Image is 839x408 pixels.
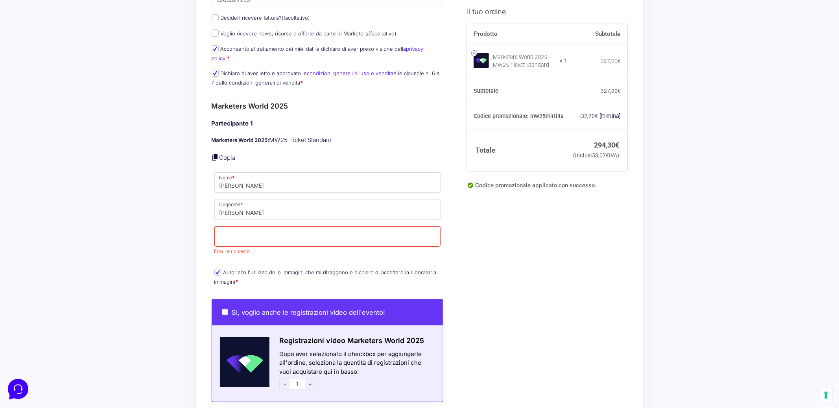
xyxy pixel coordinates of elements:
p: Messaggi [68,264,89,271]
p: Aiuto [121,264,133,271]
strong: Marketers World 2025: [212,137,269,143]
img: Schermata-2022-04-11-alle-18.28.41.png [212,337,270,387]
span: Inizia una conversazione [51,71,116,77]
input: Desideri ricevere fattura?(facoltativo) [212,14,219,21]
iframe: Customerly Messenger Launcher [6,377,30,401]
a: Copia [219,154,236,161]
span: Email è richiesto [214,248,250,254]
strong: × 1 [559,57,567,65]
input: Acconsento al trattamento dei miei dati e dichiaro di aver preso visione dellaprivacy policy [212,45,219,52]
a: condizioni generali di uso e vendita [307,70,394,76]
span: € [595,113,598,119]
a: privacy policy [212,46,424,61]
th: Prodotto [467,24,567,44]
th: Subtotale [467,79,567,104]
h3: Marketers World 2025 [212,101,444,111]
span: + [305,378,315,390]
img: Marketers World 2025 - MW25 Ticket Standard [474,52,489,68]
th: Codice promozionale: mw25mirtilla [467,104,567,129]
bdi: 327,00 [601,58,621,64]
span: Si, voglio anche le registrazioni video dell'evento! [232,308,385,316]
input: Si, voglio anche le registrazioni video dell'evento! [222,309,228,315]
img: dark [25,44,41,60]
th: Totale [467,129,567,171]
a: Apri Centro Assistenza [84,98,145,104]
input: Voglio ricevere news, risorse e offerte da parte di Marketers(facoltativo) [212,30,219,37]
button: Le tue preferenze relative al consenso per le tecnologie di tracciamento [819,388,833,402]
h3: Il tuo ordine [467,6,627,17]
label: Autorizzo l'utilizzo delle immagini che mi ritraggono e dichiaro di accettare la Liberatoria imma... [214,269,437,284]
div: Marketers World 2025 - MW25 Ticket Standard [493,54,554,69]
label: Dichiaro di aver letto e approvato le e le clausole n. 6 e 7 delle condizioni generali di vendita [212,70,440,85]
div: Codice promozionale applicato con successo. [467,181,627,196]
label: Acconsento al trattamento dei miei dati e dichiaro di aver preso visione della [212,46,424,61]
small: (inclusi IVA) [573,152,619,159]
span: € [615,140,619,149]
span: 32,70 [581,113,598,119]
input: Dichiaro di aver letto e approvato lecondizioni generali di uso e venditae le clausole n. 6 e 7 d... [212,70,219,77]
button: Aiuto [103,253,151,271]
a: Rimuovi il codice promozionale mw25mirtilla [599,113,621,119]
span: (facoltativo) [369,30,397,37]
label: Desideri ricevere fattura? [212,15,310,21]
div: Dopo aver selezionato il checkbox per aggiungerle all'ordine, seleziona la quantità di registrazi... [269,350,443,392]
button: Home [6,253,55,271]
input: Cerca un articolo... [18,114,129,122]
span: € [618,58,621,64]
input: 1 [290,378,305,390]
span: - [279,378,290,390]
button: Inizia una conversazione [13,66,145,82]
bdi: 294,30 [594,140,619,149]
p: Home [24,264,37,271]
span: € [618,88,621,94]
input: Autorizzo l'utilizzo delle immagini che mi ritraggono e dichiaro di accettare la Liberatoria imma... [214,269,221,276]
span: 53,07 [592,152,609,159]
img: dark [13,44,28,60]
th: Subtotale [567,24,628,44]
span: € [606,152,609,159]
p: MW25 Ticket Standard [212,136,444,145]
a: Copia i dettagli dell'acquirente [212,153,219,161]
button: Messaggi [55,253,103,271]
label: Voglio ricevere news, risorse e offerte da parte di Marketers [212,30,397,37]
h4: Partecipante 1 [212,119,444,128]
span: Trova una risposta [13,98,61,104]
span: (facoltativo) [282,15,310,21]
td: - [567,104,628,129]
span: Registrazioni video Marketers World 2025 [279,336,424,345]
span: Le tue conversazioni [13,31,67,38]
img: dark [38,44,53,60]
bdi: 327,00 [601,88,621,94]
h2: Ciao da Marketers 👋 [6,6,132,19]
